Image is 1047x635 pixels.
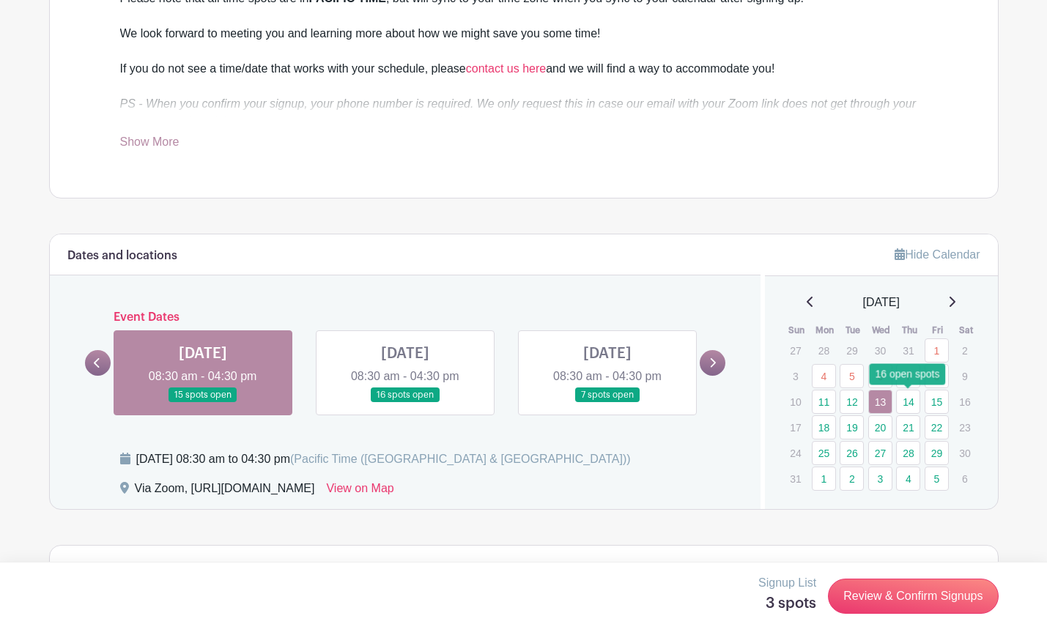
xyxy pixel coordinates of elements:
p: 27 [783,339,807,362]
th: Tue [839,323,867,338]
a: 2 [840,467,864,491]
h6: Event Dates [111,311,700,324]
th: Sat [952,323,980,338]
h6: Dates and locations [67,249,177,263]
p: 31 [896,339,920,362]
a: 18 [812,415,836,439]
a: 25 [812,441,836,465]
div: Via Zoom, [URL][DOMAIN_NAME] [135,480,315,503]
a: 11 [812,390,836,414]
p: 3 [783,365,807,387]
a: Show More [120,135,180,154]
p: 2 [952,339,977,362]
a: 1 [925,338,949,363]
a: 29 [925,441,949,465]
a: 26 [840,441,864,465]
a: 4 [812,364,836,388]
span: (Pacific Time ([GEOGRAPHIC_DATA] & [GEOGRAPHIC_DATA])) [290,453,631,465]
h5: 3 spots [758,595,816,612]
th: Mon [811,323,840,338]
a: 15 [925,390,949,414]
a: 3 [868,467,892,491]
a: 27 [868,441,892,465]
th: Thu [895,323,924,338]
span: [DATE] [863,294,900,311]
a: 21 [896,415,920,439]
a: 19 [840,415,864,439]
div: [DATE] 08:30 am to 04:30 pm [136,450,631,468]
a: 6 [868,364,892,388]
a: View on Map [326,480,393,503]
p: 23 [952,416,977,439]
p: 29 [840,339,864,362]
th: Wed [867,323,896,338]
a: 20 [868,415,892,439]
p: 28 [812,339,836,362]
a: contact us here [466,62,546,75]
a: 4 [896,467,920,491]
a: Review & Confirm Signups [828,579,998,614]
p: 31 [783,467,807,490]
a: 28 [896,441,920,465]
p: 17 [783,416,807,439]
p: 24 [783,442,807,464]
p: 10 [783,390,807,413]
a: Hide Calendar [895,248,980,261]
a: 5 [925,467,949,491]
p: 6 [952,467,977,490]
p: 9 [952,365,977,387]
a: 12 [840,390,864,414]
p: 30 [952,442,977,464]
a: 1 [812,467,836,491]
th: Sun [783,323,811,338]
p: 16 [952,390,977,413]
div: 16 open spots [870,363,946,385]
a: 5 [840,364,864,388]
th: Fri [924,323,952,338]
p: 30 [868,339,892,362]
a: 22 [925,415,949,439]
p: Signup List [758,574,816,592]
a: 14 [896,390,920,414]
em: PS - When you confirm your signup, your phone number is required. We only request this in case ou... [120,97,916,127]
a: 13 [868,390,892,414]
